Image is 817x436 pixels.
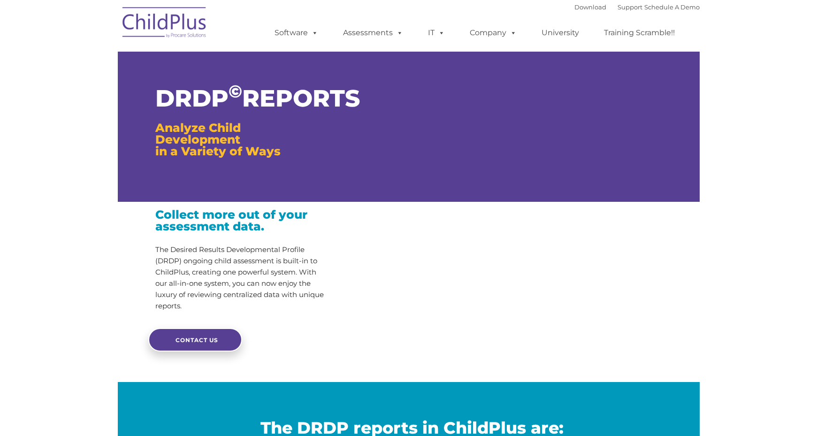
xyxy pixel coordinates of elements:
span: CONTACT US [176,337,218,344]
font: | [574,3,700,11]
a: Company [460,23,526,42]
a: Schedule A Demo [644,3,700,11]
h1: DRDP REPORTS [155,87,328,110]
span: Analyze Child Development [155,121,241,146]
a: Support [618,3,642,11]
h3: Collect more out of your assessment data. [155,209,328,232]
a: University [532,23,588,42]
a: Download [574,3,606,11]
p: The Desired Results Developmental Profile (DRDP) ongoing child assessment is built-in to ChildPlu... [155,244,328,312]
a: CONTACT US [148,328,242,352]
span: in a Variety of Ways [155,144,281,158]
a: Software [265,23,328,42]
img: ChildPlus by Procare Solutions [118,0,212,47]
a: Assessments [334,23,412,42]
a: Training Scramble!! [595,23,684,42]
sup: © [229,81,242,102]
a: IT [419,23,454,42]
